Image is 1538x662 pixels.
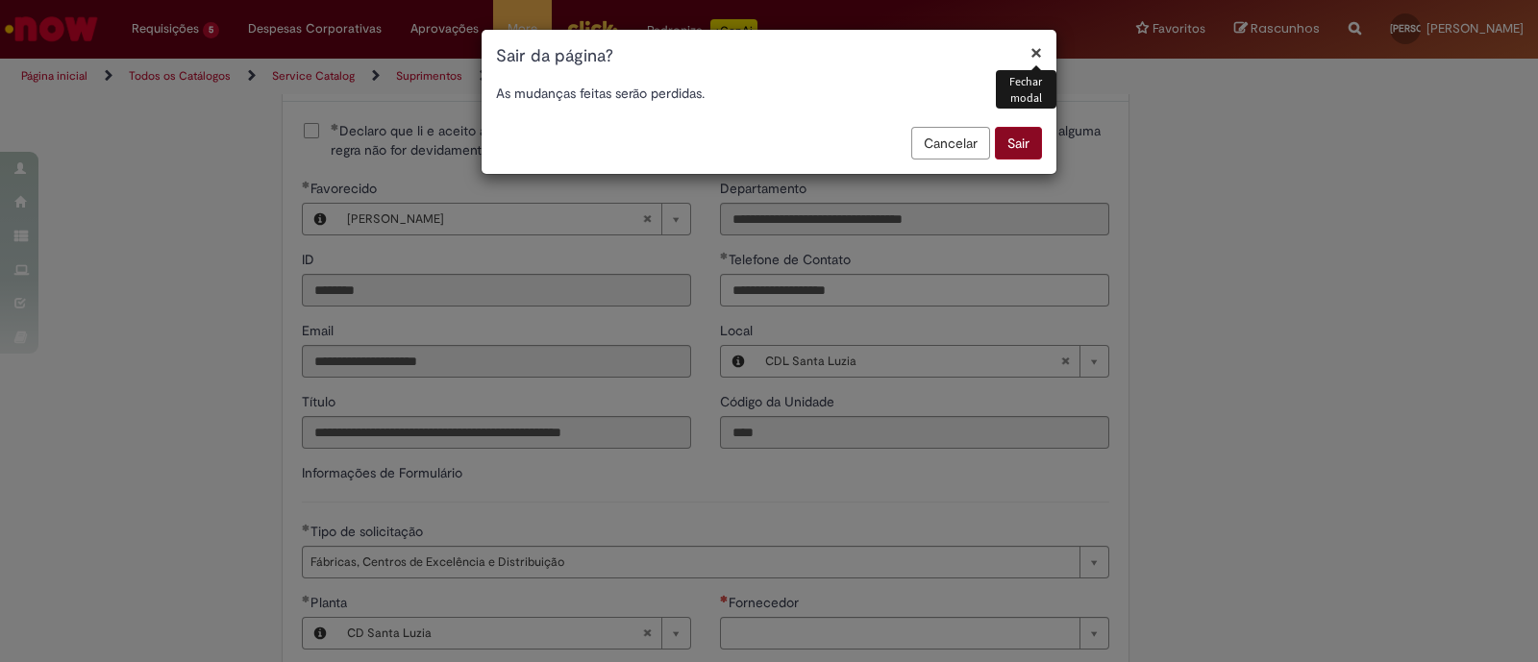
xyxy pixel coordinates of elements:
p: As mudanças feitas serão perdidas. [496,84,1042,103]
div: Fechar modal [996,70,1056,109]
button: Sair [995,127,1042,159]
button: Fechar modal [1030,42,1042,62]
button: Cancelar [911,127,990,159]
h1: Sair da página? [496,44,1042,69]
